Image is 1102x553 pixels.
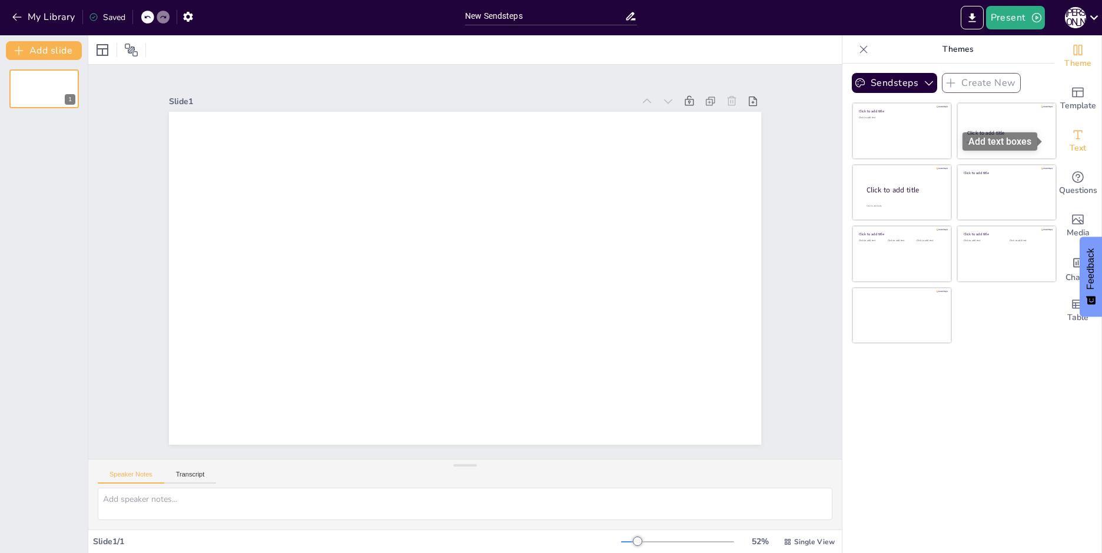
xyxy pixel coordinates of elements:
div: Click to add text [859,116,943,119]
button: Sendsteps [852,73,937,93]
button: Present [986,6,1045,29]
div: Slide 1 [169,96,634,107]
input: Insert title [465,8,625,25]
div: Click to add title [967,129,1045,136]
div: Click to add text [888,239,914,242]
div: Click to add body [867,205,941,208]
span: Template [1060,99,1096,112]
div: Click to add text [1010,239,1047,242]
div: Click to add title [867,185,942,195]
span: Media [1067,226,1090,239]
div: Add a table [1054,289,1101,332]
div: Click to add title [964,232,1048,236]
button: К [PERSON_NAME] [1065,6,1086,29]
div: Get real-time input from your audience [1054,162,1101,205]
button: Create New [942,73,1021,93]
div: К [PERSON_NAME] [1065,7,1086,28]
div: 1 [9,69,79,108]
span: Questions [1059,184,1097,197]
div: Change the overall theme [1054,35,1101,78]
div: Add text boxes [1054,120,1101,162]
span: Table [1067,311,1088,324]
p: Themes [873,35,1043,64]
div: Click to add title [859,109,943,114]
div: Saved [89,12,125,23]
span: Single View [794,537,835,547]
button: Feedback - Show survey [1080,236,1102,317]
div: Add charts and graphs [1054,247,1101,289]
div: Click to add title [964,170,1048,175]
div: Click to add text [964,239,1001,242]
div: Add text boxes [962,132,1037,151]
span: Position [124,43,138,57]
div: 52 % [746,536,774,547]
button: Transcript [164,471,217,484]
span: Charts [1066,271,1090,284]
button: My Library [9,8,80,26]
div: Click to add title [859,232,943,236]
div: Slide 1 / 1 [93,536,621,547]
div: Add images, graphics, shapes or video [1054,205,1101,247]
button: Export to PowerPoint [961,6,984,29]
div: Add ready made slides [1054,78,1101,120]
button: Speaker Notes [98,471,164,484]
button: Add slide [6,41,82,60]
div: Click to add text [859,239,885,242]
span: Theme [1064,57,1091,70]
span: Feedback [1086,248,1096,289]
div: Click to add text [917,239,943,242]
div: Layout [93,41,112,59]
div: 1 [65,94,75,105]
span: Text [1070,142,1086,155]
